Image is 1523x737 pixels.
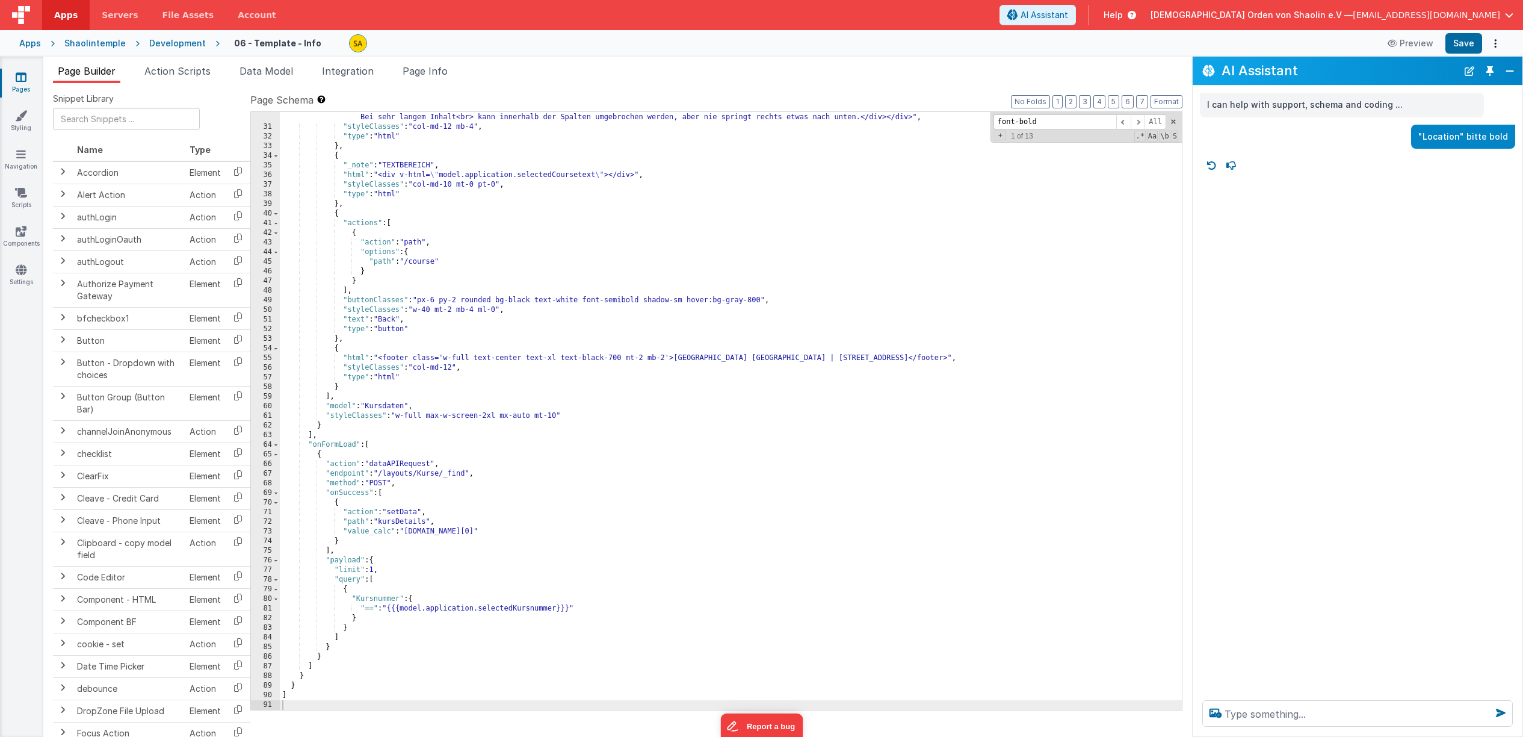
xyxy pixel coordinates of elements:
div: 75 [251,546,280,556]
span: Whole Word Search [1159,131,1170,141]
button: 2 [1065,95,1077,108]
div: 44 [251,247,280,257]
td: Element [185,700,226,722]
div: 58 [251,382,280,392]
span: Alt-Enter [1145,114,1166,129]
div: 55 [251,353,280,363]
td: bfcheckbox1 [72,307,185,329]
td: Element [185,386,226,420]
td: Action [185,420,226,443]
p: I can help with support, schema and coding ... [1207,98,1477,113]
div: 81 [251,604,280,614]
div: 46 [251,267,280,276]
td: Action [185,532,226,566]
span: Integration [322,65,374,77]
div: 79 [251,585,280,594]
td: Element [185,352,226,386]
div: 84 [251,633,280,642]
div: 31 [251,122,280,132]
span: Toggel Replace mode [995,131,1006,140]
span: Apps [54,9,78,21]
td: Element [185,273,226,307]
span: Action Scripts [144,65,211,77]
button: 7 [1136,95,1148,108]
div: 48 [251,286,280,296]
div: 90 [251,691,280,700]
div: 40 [251,209,280,219]
div: 78 [251,575,280,585]
button: Preview [1380,34,1441,53]
span: Search In Selection [1172,131,1178,141]
div: 72 [251,517,280,527]
td: authLogin [72,206,185,228]
div: 62 [251,421,280,431]
td: Date Time Picker [72,655,185,677]
button: 6 [1122,95,1134,108]
div: 64 [251,440,280,450]
button: New Chat [1461,63,1478,79]
div: 77 [251,565,280,575]
td: Button - Dropdown with choices [72,352,185,386]
span: Type [190,145,211,155]
span: AI Assistant [1021,9,1068,21]
img: e3e1eaaa3c942e69edc95d4236ce57bf [350,35,366,52]
td: DropZone File Upload [72,700,185,722]
div: 89 [251,681,280,691]
div: 32 [251,132,280,141]
div: 61 [251,411,280,421]
span: Page Info [403,65,448,77]
td: Component BF [72,611,185,633]
td: Accordion [72,161,185,184]
td: Element [185,588,226,611]
h4: 06 - Template - Info [234,39,321,48]
div: 50 [251,305,280,315]
div: 60 [251,402,280,411]
button: Format [1151,95,1182,108]
div: 47 [251,276,280,286]
div: 57 [251,373,280,382]
h2: AI Assistant [1222,63,1457,78]
span: [EMAIL_ADDRESS][DOMAIN_NAME] [1353,9,1500,21]
div: 71 [251,508,280,517]
td: Action [185,184,226,206]
div: 91 [251,700,280,710]
div: 54 [251,344,280,353]
td: Element [185,611,226,633]
div: 80 [251,594,280,604]
span: Snippet Library [53,93,114,105]
td: Action [185,677,226,700]
button: 1 [1052,95,1063,108]
div: 87 [251,662,280,671]
div: 49 [251,296,280,305]
div: 56 [251,363,280,373]
td: Element [185,655,226,677]
td: channelJoinAnonymous [72,420,185,443]
button: Close [1502,63,1518,79]
span: 1 of 13 [1006,132,1038,140]
button: Toggle Pin [1481,63,1498,79]
td: Clipboard - copy model field [72,532,185,566]
div: 86 [251,652,280,662]
td: Cleave - Credit Card [72,487,185,509]
td: authLoginOauth [72,228,185,250]
div: Development [149,37,206,49]
div: 82 [251,614,280,623]
input: Search Snippets ... [53,108,200,130]
div: 33 [251,141,280,151]
div: 74 [251,536,280,546]
div: 42 [251,228,280,238]
td: Element [185,509,226,532]
button: [DEMOGRAPHIC_DATA] Orden von Shaolin e.V — [EMAIL_ADDRESS][DOMAIN_NAME] [1151,9,1513,21]
button: 4 [1093,95,1105,108]
div: Shaolintemple [64,37,126,49]
span: Servers [102,9,138,21]
div: 36 [251,170,280,180]
div: 65 [251,450,280,459]
div: 41 [251,219,280,228]
div: 83 [251,623,280,633]
span: Help [1104,9,1123,21]
td: Alert Action [72,184,185,206]
button: Options [1487,35,1504,52]
div: 38 [251,190,280,199]
td: Element [185,329,226,352]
